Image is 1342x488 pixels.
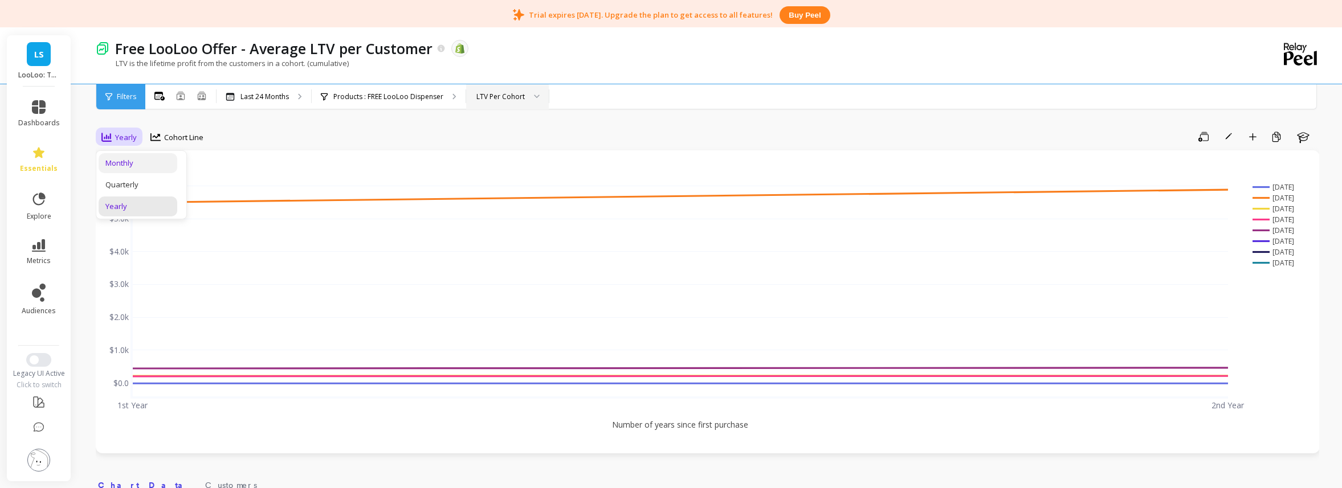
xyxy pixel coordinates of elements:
img: api.shopify.svg [455,43,465,54]
span: Cohort Line [164,132,203,143]
div: Legacy UI Active [7,369,71,378]
p: Last 24 Months [240,92,289,101]
span: explore [27,212,51,221]
span: audiences [22,306,56,315]
button: Switch to New UI [26,353,51,367]
div: Yearly [105,201,170,212]
p: LTV is the lifetime profit from the customers in a cohort. (cumulative) [96,58,349,68]
span: metrics [27,256,51,265]
span: Yearly [115,132,137,143]
span: dashboards [18,118,60,128]
span: essentials [20,164,58,173]
span: LS [34,48,44,61]
div: Click to switch [7,380,71,389]
p: LooLoo: Touchless Toilet Spray [18,71,60,80]
div: Monthly [105,158,170,169]
p: Trial expires [DATE]. Upgrade the plan to get access to all features! [529,10,773,20]
img: profile picture [27,449,50,471]
button: Buy peel [780,6,830,24]
div: Quarterly [105,179,170,190]
img: header icon [96,42,109,55]
p: Free LooLoo Offer - Average LTV per Customer [115,39,433,58]
p: Products : FREE LooLoo Dispenser [333,92,443,101]
span: Filters [117,92,136,101]
div: LTV Per Cohort [476,91,525,102]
